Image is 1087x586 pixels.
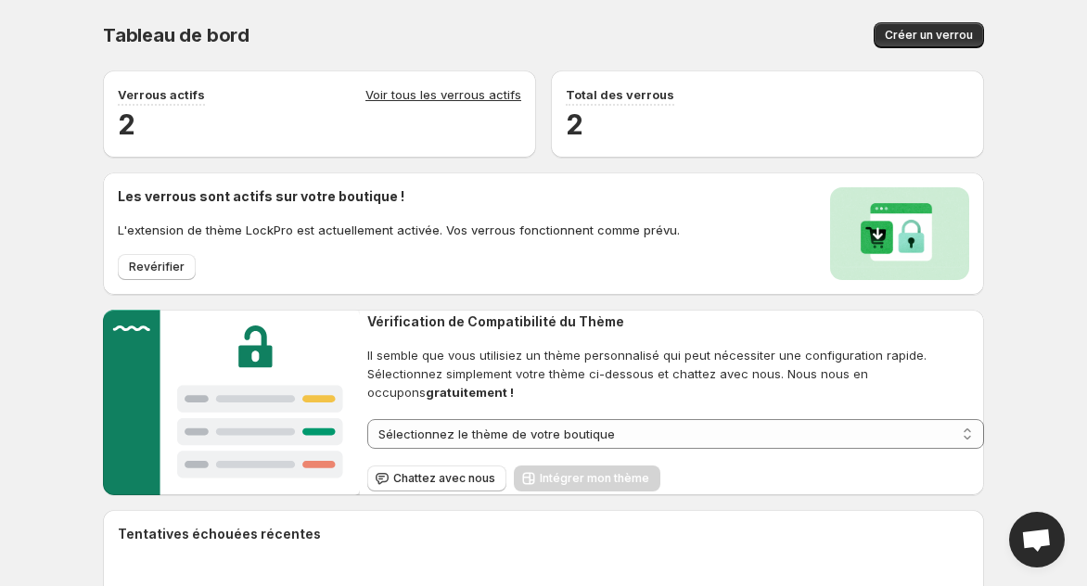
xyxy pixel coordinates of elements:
span: Revérifier [129,260,185,274]
button: Revérifier [118,254,196,280]
h2: Tentatives échouées récentes [118,525,321,543]
button: Chattez avec nous [367,465,506,491]
span: Tableau de bord [103,24,249,46]
p: Verrous actifs [118,85,205,104]
h2: Vérification de Compatibilité du Thème [367,312,984,331]
p: Total des verrous [566,85,674,104]
h2: 2 [118,106,521,143]
p: L'extension de thème LockPro est actuellement activée. Vos verrous fonctionnent comme prévu. [118,221,680,239]
button: Créer un verrou [874,22,984,48]
a: Voir tous les verrous actifs [365,85,521,106]
span: Créer un verrou [885,28,973,43]
span: Il semble que vous utilisiez un thème personnalisé qui peut nécessiter une configuration rapide. ... [367,346,984,401]
img: Locks activated [830,187,969,280]
img: Customer support [103,310,360,495]
div: Open chat [1009,512,1065,567]
h2: Les verrous sont actifs sur votre boutique ! [118,187,680,206]
h2: 2 [566,106,969,143]
span: Chattez avec nous [393,471,495,486]
strong: gratuitement ! [426,385,514,400]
